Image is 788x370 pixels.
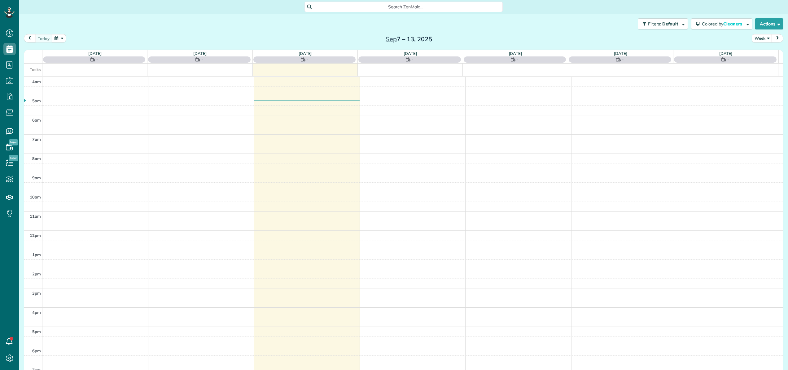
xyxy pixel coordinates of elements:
button: Actions [755,18,783,29]
span: 2pm [32,271,41,276]
button: Week [752,34,772,42]
span: 3pm [32,291,41,296]
button: Colored byCleaners [691,18,752,29]
span: 12pm [30,233,41,238]
span: 4pm [32,310,41,315]
span: - [201,56,203,63]
button: today [35,34,52,42]
span: 6pm [32,348,41,353]
span: Cleaners [723,21,743,27]
span: - [622,56,624,63]
a: [DATE] [404,51,417,56]
span: 11am [30,214,41,219]
button: next [772,34,783,42]
span: - [412,56,414,63]
span: - [517,56,519,63]
span: 9am [32,175,41,180]
a: [DATE] [509,51,522,56]
span: - [307,56,309,63]
span: 6am [32,118,41,123]
span: Sep [386,35,397,43]
a: [DATE] [88,51,102,56]
span: Filters: [648,21,661,27]
a: [DATE] [719,51,733,56]
span: 4am [32,79,41,84]
span: 5pm [32,329,41,334]
span: Default [662,21,679,27]
span: New [9,155,18,161]
a: [DATE] [299,51,312,56]
a: [DATE] [193,51,207,56]
span: 7am [32,137,41,142]
span: 5am [32,98,41,103]
span: - [96,56,98,63]
a: Filters: Default [635,18,688,29]
span: 10am [30,194,41,199]
a: [DATE] [614,51,627,56]
span: 1pm [32,252,41,257]
span: Colored by [702,21,744,27]
button: prev [24,34,36,42]
h2: 7 – 13, 2025 [370,36,448,42]
span: New [9,139,18,145]
span: - [727,56,729,63]
span: Tasks [30,67,41,72]
button: Filters: Default [638,18,688,29]
span: 8am [32,156,41,161]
